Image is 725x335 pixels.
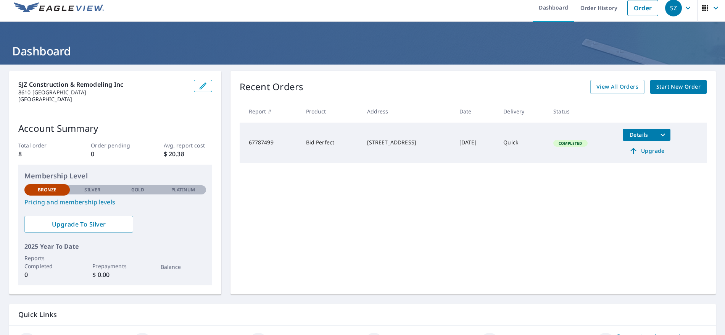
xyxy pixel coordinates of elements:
button: detailsBtn-67787499 [623,129,655,141]
span: Details [627,131,650,138]
a: Pricing and membership levels [24,197,206,207]
td: Bid Perfect [300,123,361,163]
div: [STREET_ADDRESS] [367,139,447,146]
button: filesDropdownBtn-67787499 [655,129,670,141]
p: Bronze [38,186,57,193]
p: Platinum [171,186,195,193]
th: Status [547,100,617,123]
span: Completed [554,141,586,146]
a: Start New Order [650,80,707,94]
span: View All Orders [596,82,638,92]
p: $ 0.00 [92,270,138,279]
th: Date [453,100,497,123]
th: Delivery [497,100,547,123]
p: Prepayments [92,262,138,270]
span: Upgrade [627,146,666,155]
p: Gold [131,186,144,193]
th: Address [361,100,453,123]
p: Account Summary [18,121,212,135]
p: 0 [91,149,139,159]
p: Reports Completed [24,254,70,270]
p: [GEOGRAPHIC_DATA] [18,96,188,103]
p: Balance [161,263,206,271]
td: 67787499 [240,123,300,163]
p: Avg. report cost [164,141,212,149]
span: Upgrade To Silver [31,220,127,228]
p: 8 [18,149,67,159]
p: 8610 [GEOGRAPHIC_DATA] [18,89,188,96]
th: Product [300,100,361,123]
p: Order pending [91,141,139,149]
p: 2025 Year To Date [24,242,206,251]
a: Upgrade [623,145,670,157]
p: Membership Level [24,171,206,181]
span: Start New Order [656,82,701,92]
td: [DATE] [453,123,497,163]
img: EV Logo [14,2,104,14]
h1: Dashboard [9,43,716,59]
p: 0 [24,270,70,279]
th: Report # [240,100,300,123]
p: Recent Orders [240,80,304,94]
p: SJZ Construction & Remodeling Inc [18,80,188,89]
a: Upgrade To Silver [24,216,133,233]
td: Quick [497,123,547,163]
p: $ 20.38 [164,149,212,159]
a: View All Orders [590,80,644,94]
p: Total order [18,141,67,149]
p: Quick Links [18,310,707,319]
p: Silver [84,186,100,193]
